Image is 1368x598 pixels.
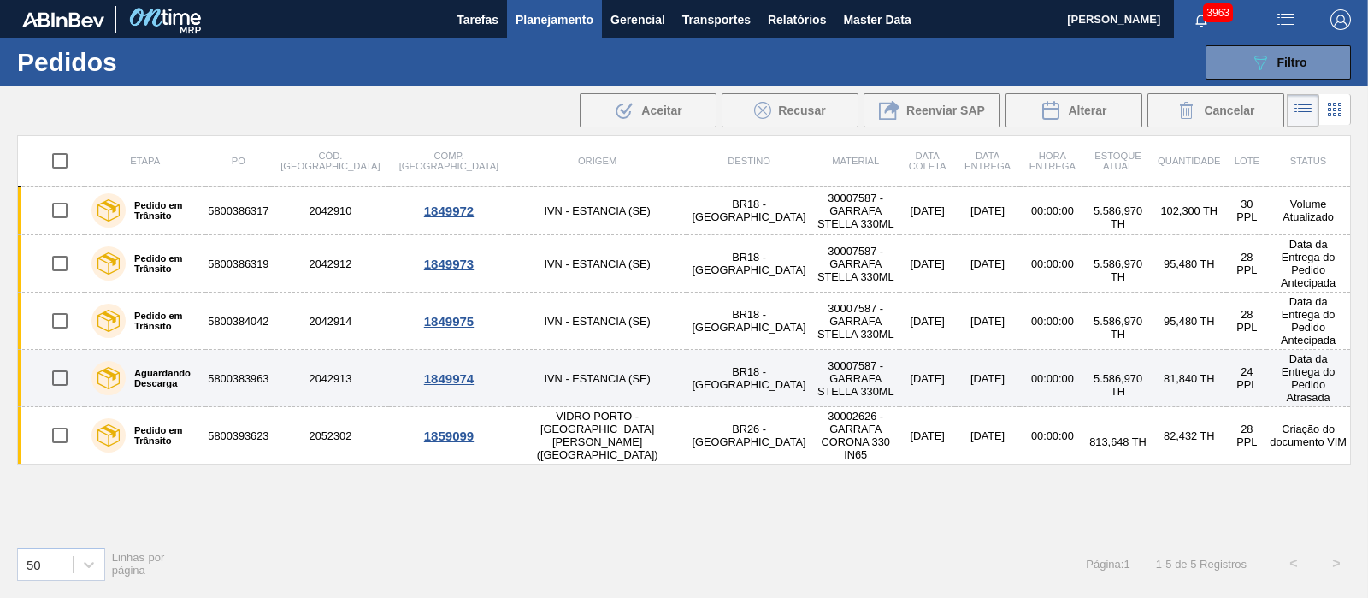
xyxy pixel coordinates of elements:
[509,293,687,350] td: IVN - ESTANCIA (SE)
[1227,187,1266,235] td: 30 PPL
[280,151,380,171] span: Cód. [GEOGRAPHIC_DATA]
[1319,94,1351,127] div: Visão em Cards
[899,293,955,350] td: [DATE]
[27,557,41,571] div: 50
[1086,558,1129,571] span: Página : 1
[271,350,389,407] td: 2042913
[509,350,687,407] td: IVN - ESTANCIA (SE)
[392,371,505,386] div: 1849974
[1151,407,1227,465] td: 82,432 TH
[1147,93,1284,127] div: Cancelar Pedidos em Massa
[1235,156,1259,166] span: Lote
[126,311,198,331] label: Pedido em Trânsito
[687,407,812,465] td: BR26 - [GEOGRAPHIC_DATA]
[1315,542,1358,585] button: >
[271,235,389,293] td: 2042912
[205,293,271,350] td: 5800384042
[1151,293,1227,350] td: 95,480 TH
[909,151,946,171] span: Data coleta
[778,104,825,117] span: Recusar
[509,235,687,293] td: IVN - ESTANCIA (SE)
[1287,94,1319,127] div: Visão em Lista
[728,156,770,166] span: Destino
[955,407,1019,465] td: [DATE]
[392,314,505,329] div: 1849975
[811,407,899,465] td: 30002626 - GARRAFA CORONA 330 IN65
[1272,542,1315,585] button: <
[1089,435,1147,448] span: 813,648 TH
[610,9,665,30] span: Gerencial
[811,293,899,350] td: 30007587 - GARRAFA STELLA 330ML
[811,350,899,407] td: 30007587 - GARRAFA STELLA 330ML
[578,156,616,166] span: Origem
[1276,9,1296,30] img: userActions
[22,12,104,27] img: TNhmsLtSVTkK8tSr43FrP2fwEKptu5GPRR3wAAAABJRU5ErkJggg==
[1330,9,1351,30] img: Logout
[955,350,1019,407] td: [DATE]
[1094,151,1141,171] span: Estoque atual
[205,187,271,235] td: 5800386317
[1227,293,1266,350] td: 28 PPL
[1029,151,1076,171] span: Hora Entrega
[955,187,1019,235] td: [DATE]
[392,257,505,271] div: 1849973
[955,235,1019,293] td: [DATE]
[271,407,389,465] td: 2052302
[1005,93,1142,127] button: Alterar
[1266,187,1350,235] td: Volume Atualizado
[392,429,505,443] div: 1859099
[516,9,593,30] span: Planejamento
[864,93,1000,127] div: Reenviar SAP
[899,235,955,293] td: [DATE]
[232,156,245,166] span: PO
[1005,93,1142,127] div: Alterar Pedido
[18,293,1351,350] a: Pedido em Trânsito58003840422042914IVN - ESTANCIA (SE)BR18 - [GEOGRAPHIC_DATA]30007587 - GARRAFA ...
[682,9,751,30] span: Transportes
[687,187,812,235] td: BR18 - [GEOGRAPHIC_DATA]
[126,368,198,388] label: Aguardando Descarga
[1206,45,1351,80] button: Filtro
[899,187,955,235] td: [DATE]
[205,235,271,293] td: 5800386319
[271,187,389,235] td: 2042910
[17,52,265,72] h1: Pedidos
[1156,558,1247,571] span: 1 - 5 de 5 Registros
[1151,350,1227,407] td: 81,840 TH
[1094,315,1142,340] span: 5.586,970 TH
[18,350,1351,407] a: Aguardando Descarga58003839632042913IVN - ESTANCIA (SE)BR18 - [GEOGRAPHIC_DATA]30007587 - GARRAFA...
[899,407,955,465] td: [DATE]
[1277,56,1307,69] span: Filtro
[1227,407,1266,465] td: 28 PPL
[509,407,687,465] td: VIDRO PORTO - [GEOGRAPHIC_DATA][PERSON_NAME] ([GEOGRAPHIC_DATA])
[1094,204,1142,230] span: 5.586,970 TH
[1151,235,1227,293] td: 95,480 TH
[205,350,271,407] td: 5800383963
[1158,156,1220,166] span: Quantidade
[1266,350,1350,407] td: Data da Entrega do Pedido Atrasada
[768,9,826,30] span: Relatórios
[1020,235,1085,293] td: 00:00:00
[1147,93,1284,127] button: Cancelar
[126,425,198,446] label: Pedido em Trânsito
[1290,156,1326,166] span: Status
[1203,3,1233,22] span: 3963
[1094,258,1142,283] span: 5.586,970 TH
[1151,187,1227,235] td: 102,300 TH
[392,204,505,218] div: 1849972
[722,93,858,127] button: Recusar
[126,253,198,274] label: Pedido em Trânsito
[580,93,716,127] div: Aceitar
[687,350,812,407] td: BR18 - [GEOGRAPHIC_DATA]
[18,407,1351,465] a: Pedido em Trânsito58003936232052302VIDRO PORTO - [GEOGRAPHIC_DATA][PERSON_NAME] ([GEOGRAPHIC_DATA...
[1020,407,1085,465] td: 00:00:00
[1204,104,1254,117] span: Cancelar
[843,9,911,30] span: Master Data
[1227,235,1266,293] td: 28 PPL
[509,187,687,235] td: IVN - ESTANCIA (SE)
[18,235,1351,293] a: Pedido em Trânsito58003863192042912IVN - ESTANCIA (SE)BR18 - [GEOGRAPHIC_DATA]30007587 - GARRAFA ...
[112,551,165,577] span: Linhas por página
[457,9,498,30] span: Tarefas
[1020,350,1085,407] td: 00:00:00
